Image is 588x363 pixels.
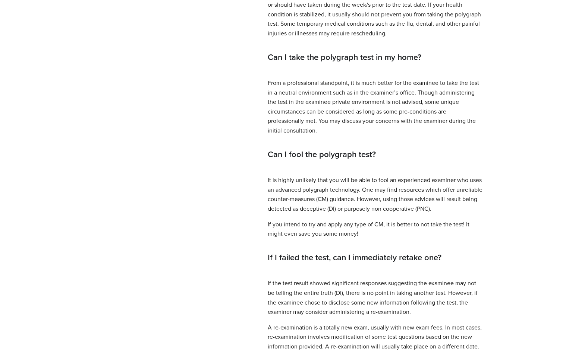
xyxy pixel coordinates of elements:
p: If you intend to try and apply any type of CM, it is better to not take the test! It might even s... [268,220,482,239]
p: It is highly unlikely that you will be able to fool an experienced examiner who uses an advanced ... [268,175,482,213]
p: From a professional standpoint, it is much better for the examinee to take the test in a neutral ... [268,78,482,136]
p: If the test result showed significant responses suggesting the examinee may not be telling the en... [268,278,482,316]
h3: If I failed the test, can I immediately retake one? [268,251,482,264]
p: A re-examination is a totally new exam, usually with new exam fees. In most cases, re-examination... [268,323,482,351]
h3: Can I take the polygraph test in my home? [268,51,482,63]
h3: Can I fool the polygraph test? [268,148,482,160]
